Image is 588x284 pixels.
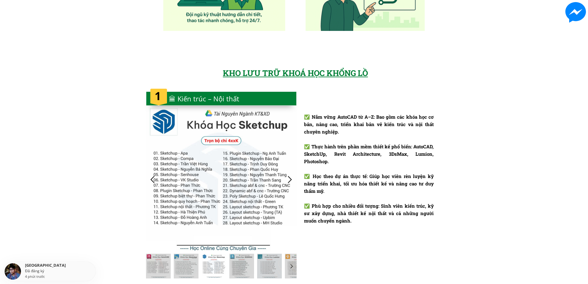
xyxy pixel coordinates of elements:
[223,67,374,80] div: KHO LƯU TRỮ KHOÁ HỌC KHỔNG LỒ
[25,274,45,279] div: 4 phút trước
[304,113,434,224] div: ✅ Nắm vững AutoCAD từ A–Z: Bao gồm các khóa học cơ bản, nâng cao, triển khai bản vẽ kiến trúc và ...
[25,263,94,269] div: [GEOGRAPHIC_DATA]
[169,93,247,104] div: 🏛 Kiến trúc – Nội thất
[25,269,94,274] div: Đã đăng ký
[155,87,162,105] h1: 1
